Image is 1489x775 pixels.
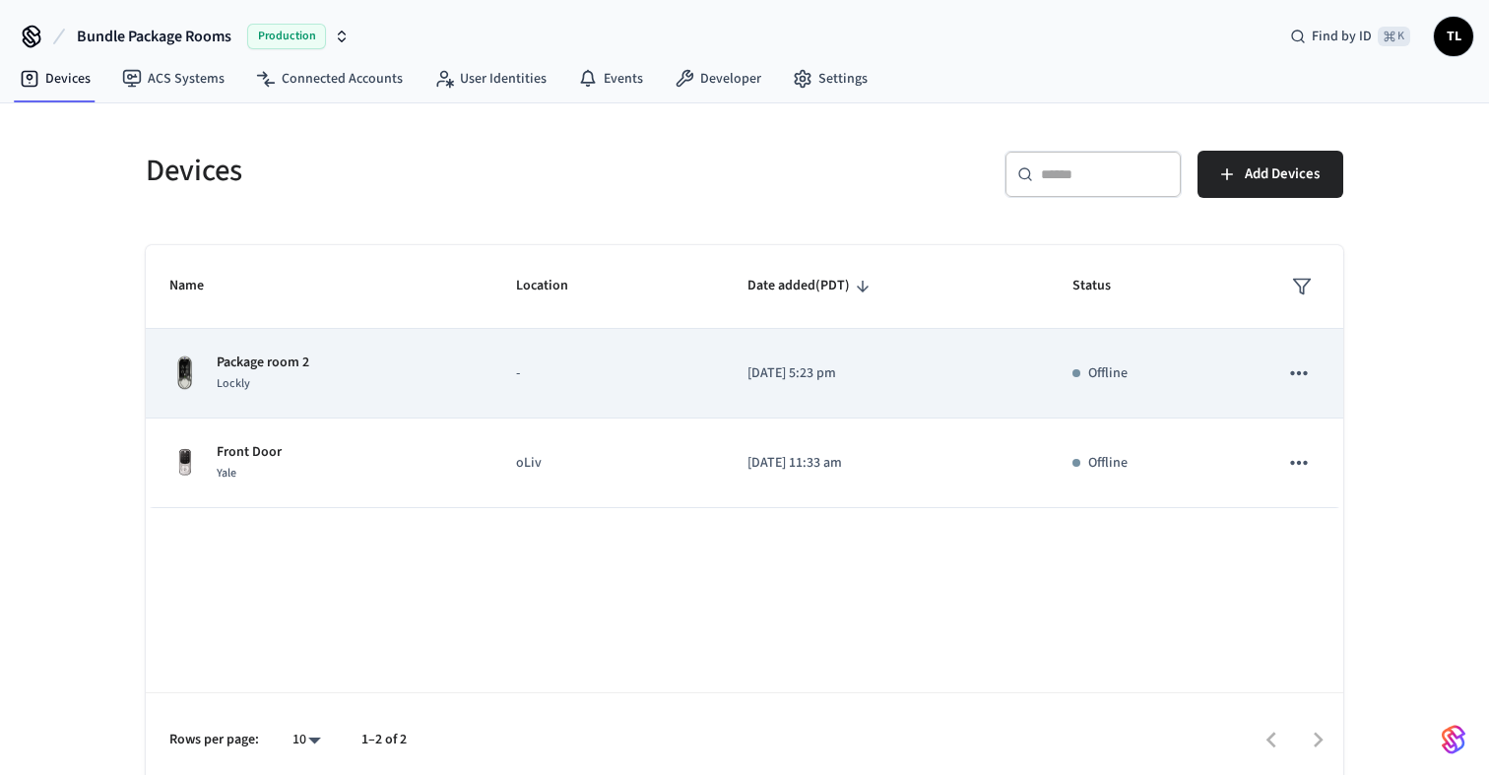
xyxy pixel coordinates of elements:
[247,24,326,49] span: Production
[169,730,259,750] p: Rows per page:
[1434,17,1473,56] button: TL
[1312,27,1372,46] span: Find by ID
[283,726,330,754] div: 10
[1378,27,1410,46] span: ⌘ K
[146,151,733,191] h5: Devices
[747,453,1025,474] p: [DATE] 11:33 am
[146,245,1343,508] table: sticky table
[1198,151,1343,198] button: Add Devices
[777,61,883,97] a: Settings
[1088,453,1128,474] p: Offline
[169,447,201,479] img: Yale Assure Touchscreen Wifi Smart Lock, Satin Nickel, Front
[4,61,106,97] a: Devices
[1442,724,1465,755] img: SeamLogoGradient.69752ec5.svg
[1245,161,1320,187] span: Add Devices
[169,355,201,392] img: Lockly Vision Lock, Front
[217,465,236,482] span: Yale
[659,61,777,97] a: Developer
[77,25,231,48] span: Bundle Package Rooms
[562,61,659,97] a: Events
[1072,271,1136,301] span: Status
[1274,19,1426,54] div: Find by ID⌘ K
[169,271,229,301] span: Name
[419,61,562,97] a: User Identities
[217,375,250,392] span: Lockly
[747,363,1025,384] p: [DATE] 5:23 pm
[217,442,282,463] p: Front Door
[217,353,309,373] p: Package room 2
[1436,19,1471,54] span: TL
[361,730,407,750] p: 1–2 of 2
[240,61,419,97] a: Connected Accounts
[516,453,700,474] p: oLiv
[747,271,875,301] span: Date added(PDT)
[1088,363,1128,384] p: Offline
[106,61,240,97] a: ACS Systems
[516,271,594,301] span: Location
[516,363,700,384] p: -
